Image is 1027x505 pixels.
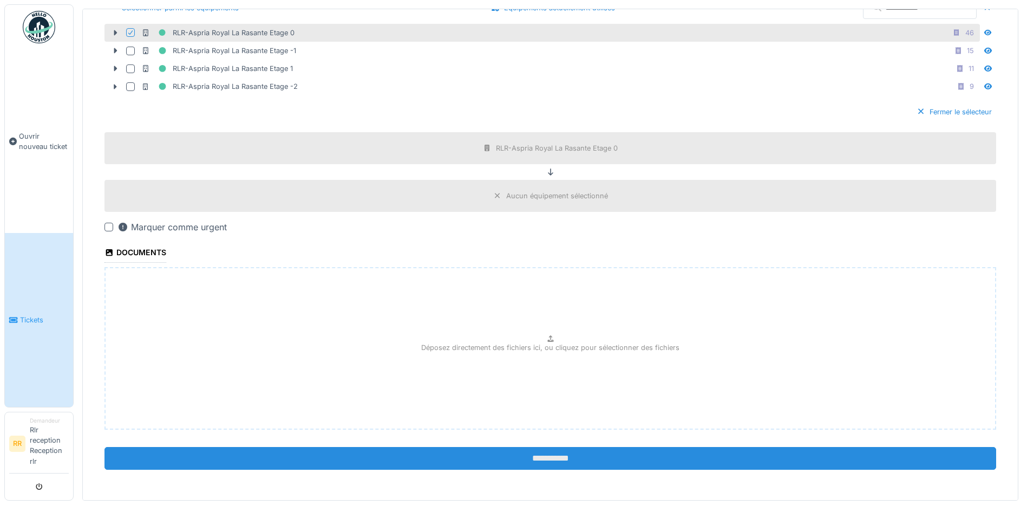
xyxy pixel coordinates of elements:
div: RLR-Aspria Royal La Rasante Etage -1 [141,44,296,57]
span: Tickets [20,315,69,325]
div: RLR-Aspria Royal La Rasante Etage 0 [141,26,295,40]
span: Ouvrir nouveau ticket [19,131,69,152]
div: 11 [969,63,974,74]
div: RLR-Aspria Royal La Rasante Etage -2 [141,80,298,93]
div: Documents [104,244,166,263]
a: Tickets [5,233,73,406]
a: RR DemandeurRlr reception Reception rlr [9,417,69,474]
p: Déposez directement des fichiers ici, ou cliquez pour sélectionner des fichiers [421,342,679,353]
div: Demandeur [30,417,69,425]
a: Ouvrir nouveau ticket [5,49,73,233]
div: Fermer le sélecteur [912,105,996,119]
div: Marquer comme urgent [117,221,227,234]
div: RLR-Aspria Royal La Rasante Etage 1 [141,62,293,75]
img: Badge_color-CXgf-gQk.svg [23,11,55,43]
div: Aucun équipement sélectionné [506,191,608,201]
div: RLR-Aspria Royal La Rasante Etage 0 [496,143,618,153]
div: 15 [967,46,974,56]
li: Rlr reception Reception rlr [30,417,69,471]
li: RR [9,436,25,452]
div: 9 [970,81,974,92]
div: 46 [965,28,974,38]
